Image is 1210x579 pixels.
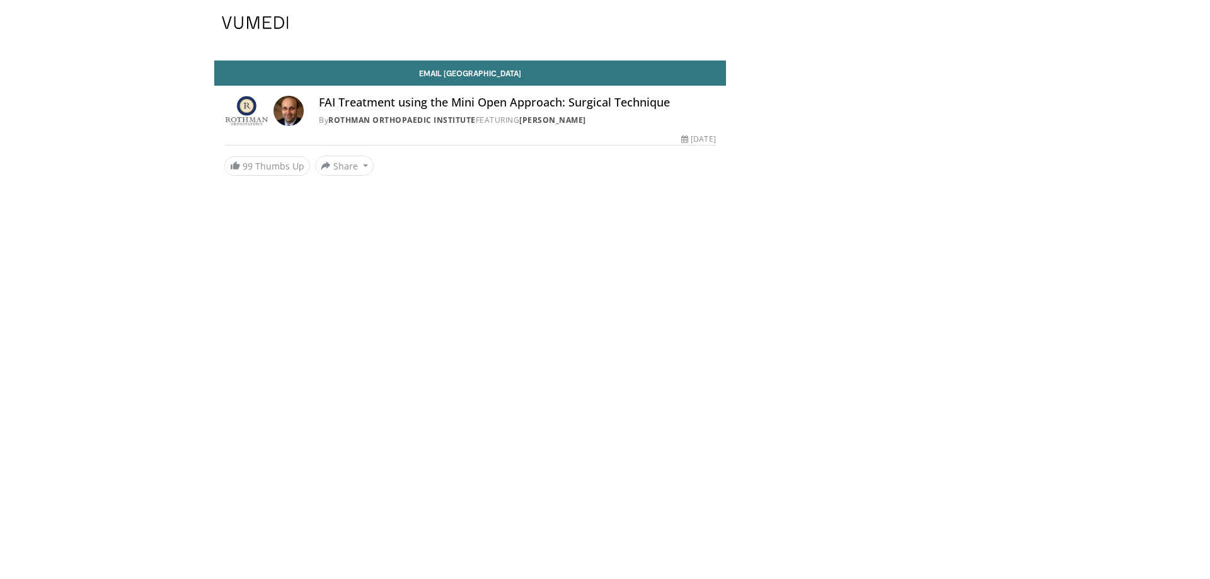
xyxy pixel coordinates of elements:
[274,96,304,126] img: Avatar
[519,115,586,125] a: [PERSON_NAME]
[319,115,716,126] div: By FEATURING
[681,134,715,145] div: [DATE]
[319,96,716,110] h4: FAI Treatment using the Mini Open Approach: Surgical Technique
[222,16,289,29] img: VuMedi Logo
[214,60,726,86] a: Email [GEOGRAPHIC_DATA]
[315,156,374,176] button: Share
[328,115,476,125] a: Rothman Orthopaedic Institute
[224,156,310,176] a: 99 Thumbs Up
[224,96,268,126] img: Rothman Orthopaedic Institute
[243,160,253,172] span: 99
